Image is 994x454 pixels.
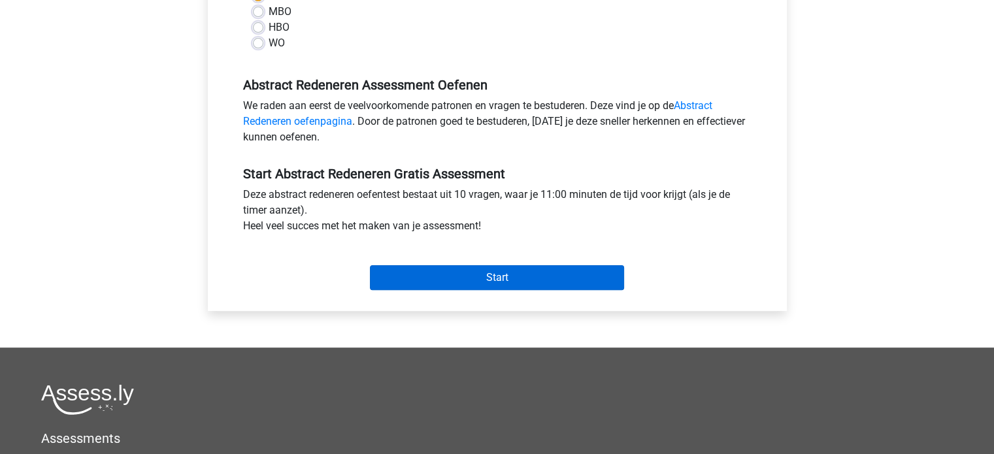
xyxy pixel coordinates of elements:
[370,265,624,290] input: Start
[41,430,953,446] h5: Assessments
[243,77,752,93] h5: Abstract Redeneren Assessment Oefenen
[233,98,761,150] div: We raden aan eerst de veelvoorkomende patronen en vragen te bestuderen. Deze vind je op de . Door...
[269,35,285,51] label: WO
[41,384,134,415] img: Assessly logo
[243,166,752,182] h5: Start Abstract Redeneren Gratis Assessment
[269,20,290,35] label: HBO
[269,4,291,20] label: MBO
[233,187,761,239] div: Deze abstract redeneren oefentest bestaat uit 10 vragen, waar je 11:00 minuten de tijd voor krijg...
